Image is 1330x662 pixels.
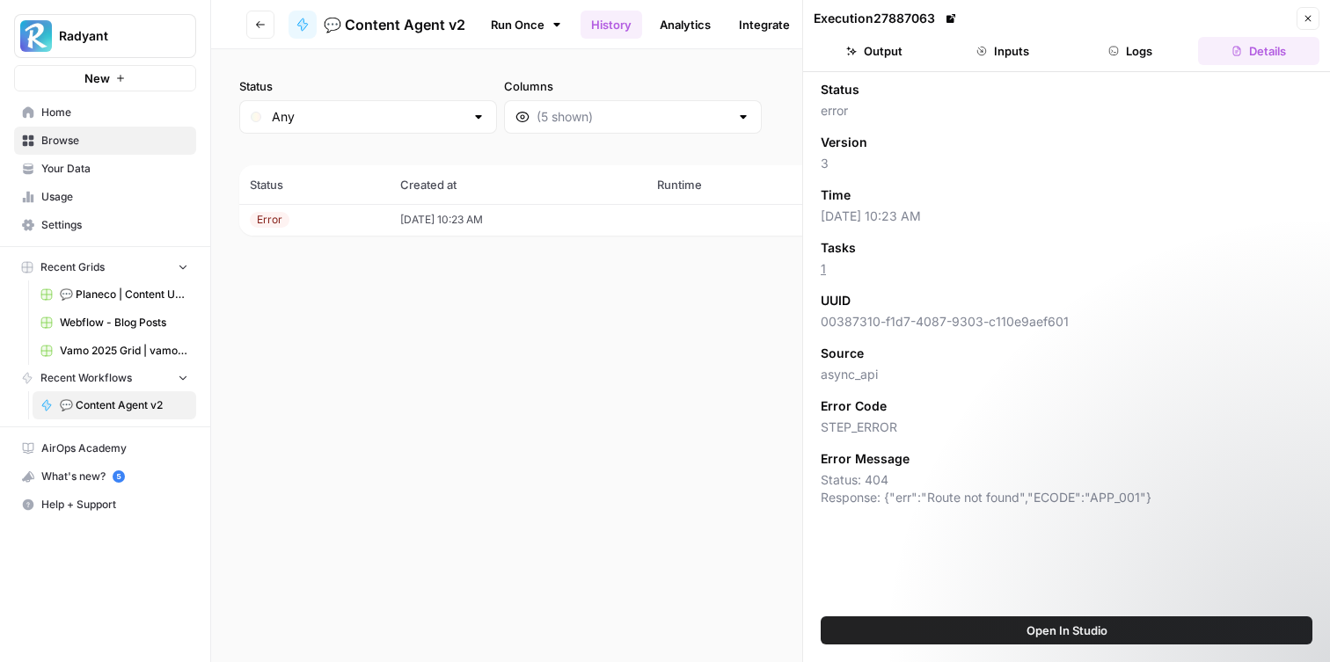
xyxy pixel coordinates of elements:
[581,11,642,39] a: History
[821,471,1312,506] span: Status: 404 Response: {"err":"Route not found","ECODE":"APP_001"}
[14,491,196,519] button: Help + Support
[239,165,390,204] th: Status
[14,127,196,155] a: Browse
[84,69,110,87] span: New
[390,204,647,236] td: [DATE] 10:23 AM
[821,397,887,415] span: Error Code
[821,239,856,257] span: Tasks
[1071,37,1192,65] button: Logs
[33,337,196,365] a: Vamo 2025 Grid | vamo-energy
[41,217,188,233] span: Settings
[821,155,1312,172] span: 3
[821,261,826,276] a: 1
[60,315,188,331] span: Webflow - Blog Posts
[814,37,935,65] button: Output
[728,11,800,39] a: Integrate
[14,254,196,280] button: Recent Grids
[33,309,196,337] a: Webflow - Blog Posts
[14,462,196,491] button: What's new? 5
[821,345,864,362] span: Source
[20,20,52,52] img: Radyant Logo
[41,189,188,205] span: Usage
[33,280,196,309] a: 💬 Planeco | Content Update at Scale
[14,14,196,58] button: Workspace: Radyant
[113,470,125,483] a: 5
[116,472,121,481] text: 5
[60,343,188,359] span: Vamo 2025 Grid | vamo-energy
[479,10,574,40] a: Run Once
[289,11,465,39] a: 💬 Content Agent v2
[41,133,188,149] span: Browse
[821,81,859,98] span: Status
[821,450,910,468] span: Error Message
[821,207,1312,225] span: [DATE] 10:23 AM
[14,365,196,391] button: Recent Workflows
[647,165,810,204] th: Runtime
[60,397,188,413] span: 💬 Content Agent v2
[40,370,132,386] span: Recent Workflows
[41,105,188,120] span: Home
[14,183,196,211] a: Usage
[14,434,196,462] a: AirOps Academy
[272,108,464,126] input: Any
[821,418,1312,436] span: STEP_ERROR
[239,134,1302,165] span: (1 records)
[821,292,851,309] span: UUID
[250,212,289,228] div: Error
[649,11,721,39] a: Analytics
[1198,37,1319,65] button: Details
[60,287,188,302] span: 💬 Planeco | Content Update at Scale
[239,77,497,95] label: Status
[1027,622,1107,639] span: Open In Studio
[14,65,196,91] button: New
[41,497,188,513] span: Help + Support
[942,37,1063,65] button: Inputs
[41,161,188,177] span: Your Data
[40,259,105,275] span: Recent Grids
[537,108,729,126] input: (5 shown)
[821,366,1312,383] span: async_api
[59,27,165,45] span: Radyant
[504,77,762,95] label: Columns
[33,391,196,419] a: 💬 Content Agent v2
[390,165,647,204] th: Created at
[821,102,1312,120] span: error
[14,98,196,127] a: Home
[324,14,465,35] span: 💬 Content Agent v2
[41,440,188,456] span: AirOps Academy
[14,211,196,239] a: Settings
[821,134,867,151] span: Version
[14,155,196,183] a: Your Data
[821,313,1312,331] span: 00387310-f1d7-4087-9303-c110e9aef601
[814,10,960,27] div: Execution 27887063
[821,186,851,204] span: Time
[15,463,195,490] div: What's new?
[821,616,1312,644] button: Open In Studio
